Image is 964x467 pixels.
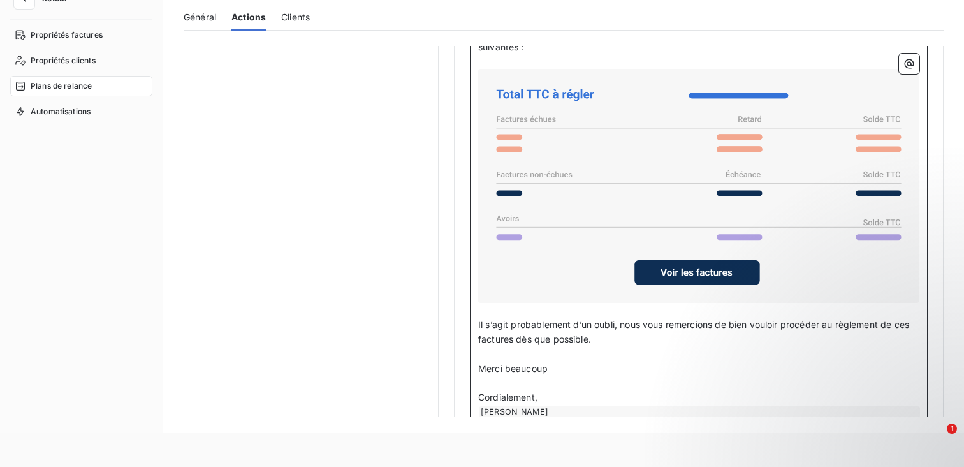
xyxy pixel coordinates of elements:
[10,101,152,122] a: Automatisations
[281,11,310,24] span: Clients
[478,319,912,345] span: Il s’agit probablement d’un oubli, nous vous remercions de bien vouloir procéder au règlement de ...
[184,11,216,24] span: Général
[10,25,152,45] a: Propriétés factures
[10,50,152,71] a: Propriétés clients
[31,106,91,117] span: Automatisations
[921,424,951,454] iframe: Intercom live chat
[478,363,548,374] span: Merci beaucoup
[10,76,152,96] a: Plans de relance
[31,29,103,41] span: Propriétés factures
[478,392,537,403] span: Cordialement,
[947,424,957,434] span: 1
[231,11,266,24] span: Actions
[31,80,92,92] span: Plans de relance
[478,27,886,52] span: Sauf erreur de notre part, il semble que nous n’avons pas encore reçu le paiement des factures su...
[709,343,964,433] iframe: Intercom notifications message
[31,55,96,66] span: Propriétés clients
